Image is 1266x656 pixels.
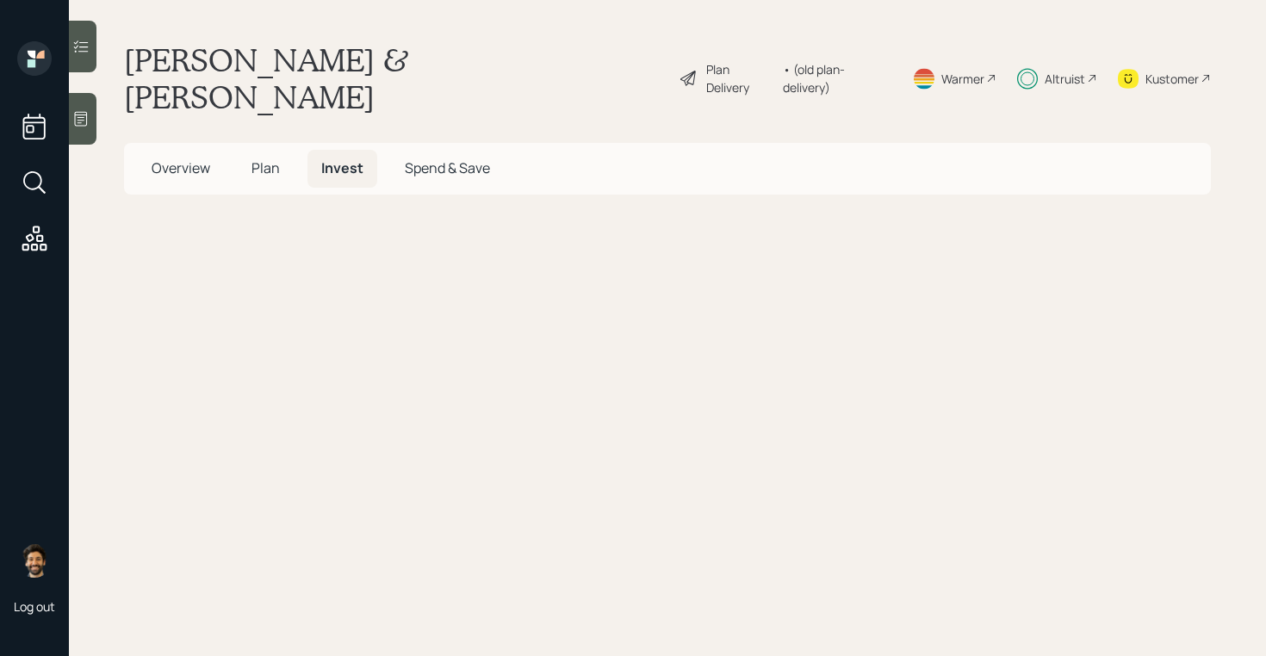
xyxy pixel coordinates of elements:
[251,158,280,177] span: Plan
[321,158,363,177] span: Invest
[124,41,665,115] h1: [PERSON_NAME] & [PERSON_NAME]
[152,158,210,177] span: Overview
[1145,70,1199,88] div: Kustomer
[17,543,52,578] img: eric-schwartz-headshot.png
[14,598,55,615] div: Log out
[706,60,774,96] div: Plan Delivery
[1045,70,1085,88] div: Altruist
[783,60,891,96] div: • (old plan-delivery)
[941,70,984,88] div: Warmer
[405,158,490,177] span: Spend & Save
